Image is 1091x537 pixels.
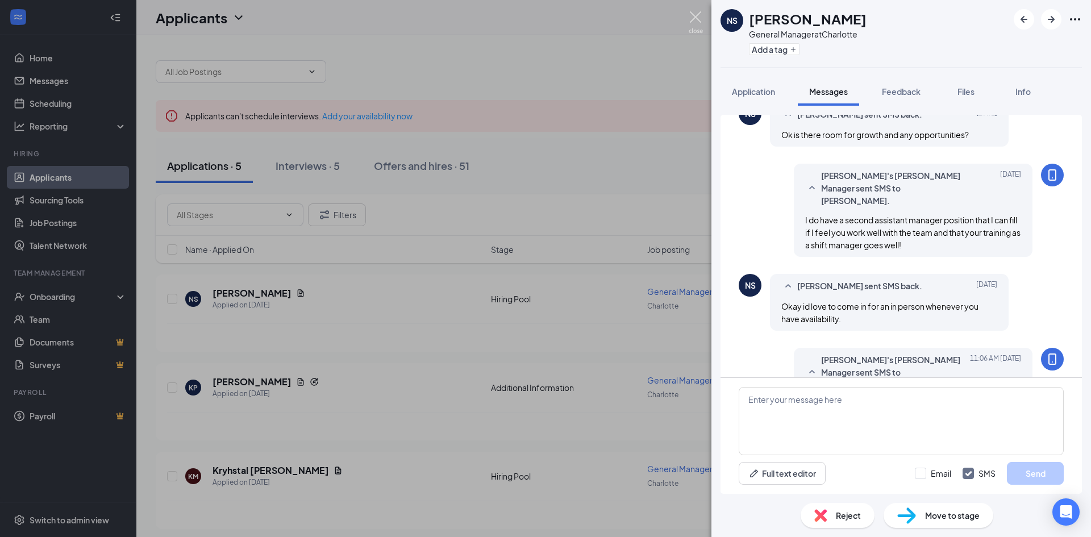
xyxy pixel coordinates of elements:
[809,86,848,97] span: Messages
[976,108,997,122] span: [DATE]
[1044,13,1058,26] svg: ArrowRight
[821,353,970,391] span: [PERSON_NAME]'s [PERSON_NAME] Manager sent SMS to [PERSON_NAME].
[781,108,795,122] svg: SmallChevronUp
[748,468,760,479] svg: Pen
[957,86,975,97] span: Files
[925,509,980,522] span: Move to stage
[1052,498,1080,526] div: Open Intercom Messenger
[821,169,970,207] span: [PERSON_NAME]'s [PERSON_NAME] Manager sent SMS to [PERSON_NAME].
[1014,9,1034,30] button: ArrowLeftNew
[781,301,978,324] span: Okay id love to come in for an in person whenever you have availability.
[805,365,819,379] svg: SmallChevronUp
[836,509,861,522] span: Reject
[805,215,1021,250] span: I do have a second assistant manager position that I can fill if I feel you work well with the te...
[1041,9,1061,30] button: ArrowRight
[732,86,775,97] span: Application
[739,462,826,485] button: Full text editorPen
[797,108,922,122] span: [PERSON_NAME] sent SMS back.
[749,43,799,55] button: PlusAdd a tag
[745,280,756,291] div: NS
[1015,86,1031,97] span: Info
[727,15,738,26] div: NS
[1046,168,1059,182] svg: MobileSms
[797,280,922,293] span: [PERSON_NAME] sent SMS back.
[882,86,921,97] span: Feedback
[1007,462,1064,485] button: Send
[970,353,1021,391] span: [DATE] 11:06 AM
[781,280,795,293] svg: SmallChevronUp
[1046,352,1059,366] svg: MobileSms
[781,130,969,140] span: Ok is there room for growth and any opportunities?
[790,46,797,53] svg: Plus
[976,280,997,293] span: [DATE]
[749,28,867,40] div: General Manager at Charlotte
[1000,169,1021,207] span: [DATE]
[805,181,819,195] svg: SmallChevronUp
[1068,13,1082,26] svg: Ellipses
[749,9,867,28] h1: [PERSON_NAME]
[1017,13,1031,26] svg: ArrowLeftNew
